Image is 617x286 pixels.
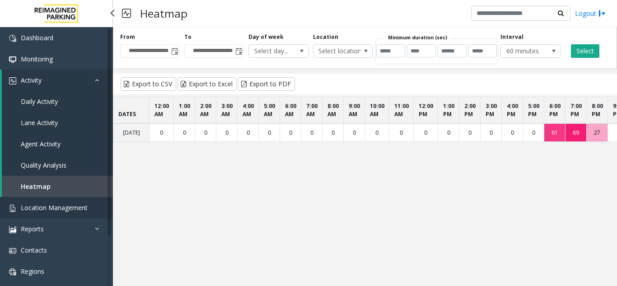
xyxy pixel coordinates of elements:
img: pageIcon [122,2,131,24]
th: 5:00 AM [259,97,280,124]
h3: Heatmap [136,2,192,24]
label: Interval [500,33,524,41]
th: 7:00 PM [566,97,587,124]
td: 0 [238,123,259,142]
label: Location [313,33,338,41]
td: 0 [523,123,544,142]
img: 'icon' [9,205,16,212]
td: 0 [389,123,414,142]
th: 7:00 AM [301,97,323,124]
th: 12:00 AM [150,97,174,124]
span: Select day... [249,45,296,57]
span: Agent Activity [21,140,61,148]
label: To [184,33,192,41]
th: 12:00 PM [414,97,438,124]
td: 61 [544,123,566,142]
th: DATES [113,97,150,124]
th: 1:00 AM [174,97,195,124]
label: Minimum duration (sec) [388,34,447,41]
a: Lane Activity [2,112,113,133]
th: 3:00 PM [481,97,502,124]
img: 'icon' [9,247,16,254]
span: Location Management [21,203,88,212]
button: Export to PDF [238,77,295,91]
a: Quality Analysis [2,155,113,176]
span: 60 minutes [501,45,548,57]
th: 6:00 PM [544,97,566,124]
th: 10:00 AM [365,97,389,124]
th: 9:00 AM [344,97,365,124]
label: From [120,33,135,41]
button: Export to Excel [178,77,237,91]
td: 0 [502,123,523,142]
td: 0 [459,123,481,142]
td: 0 [481,123,502,142]
th: 8:00 AM [323,97,344,124]
span: Dashboard [21,33,53,42]
img: 'icon' [9,35,16,42]
td: 0 [365,123,389,142]
img: 'icon' [9,226,16,233]
span: Contacts [21,246,47,254]
th: 4:00 PM [502,97,523,124]
td: 0 [414,123,438,142]
img: 'icon' [9,56,16,63]
th: 2:00 AM [195,97,216,124]
button: Select [571,44,599,58]
td: 0 [301,123,323,142]
td: 0 [280,123,301,142]
th: 2:00 PM [459,97,481,124]
td: 0 [150,123,174,142]
span: Daily Activity [21,97,58,106]
span: Activity [21,76,42,84]
button: Export to CSV [121,77,176,91]
span: Lane Activity [21,118,58,127]
td: 27 [587,123,608,142]
th: 8:00 PM [587,97,608,124]
td: 0 [323,123,344,142]
td: 0 [438,123,459,142]
th: 5:00 PM [523,97,544,124]
th: 4:00 AM [238,97,259,124]
td: 0 [344,123,365,142]
td: [DATE] [113,123,150,142]
a: Activity [2,70,113,91]
img: logout [598,9,606,18]
span: Monitoring [21,55,53,63]
span: Select location... [313,45,360,57]
th: 3:00 AM [216,97,238,124]
a: Daily Activity [2,91,113,112]
td: 0 [216,123,238,142]
span: Heatmap [21,182,51,191]
a: Agent Activity [2,133,113,155]
img: 'icon' [9,268,16,276]
td: 69 [566,123,587,142]
span: Toggle popup [169,45,179,57]
td: 0 [259,123,280,142]
span: Regions [21,267,44,276]
span: Toggle popup [234,45,243,57]
th: 6:00 AM [280,97,301,124]
th: 11:00 AM [389,97,414,124]
img: 'icon' [9,77,16,84]
span: Reports [21,225,44,233]
td: 0 [174,123,195,142]
th: 1:00 PM [438,97,459,124]
label: Day of week [248,33,284,41]
td: 0 [195,123,216,142]
a: Heatmap [2,176,113,197]
a: Logout [575,9,606,18]
span: Quality Analysis [21,161,66,169]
